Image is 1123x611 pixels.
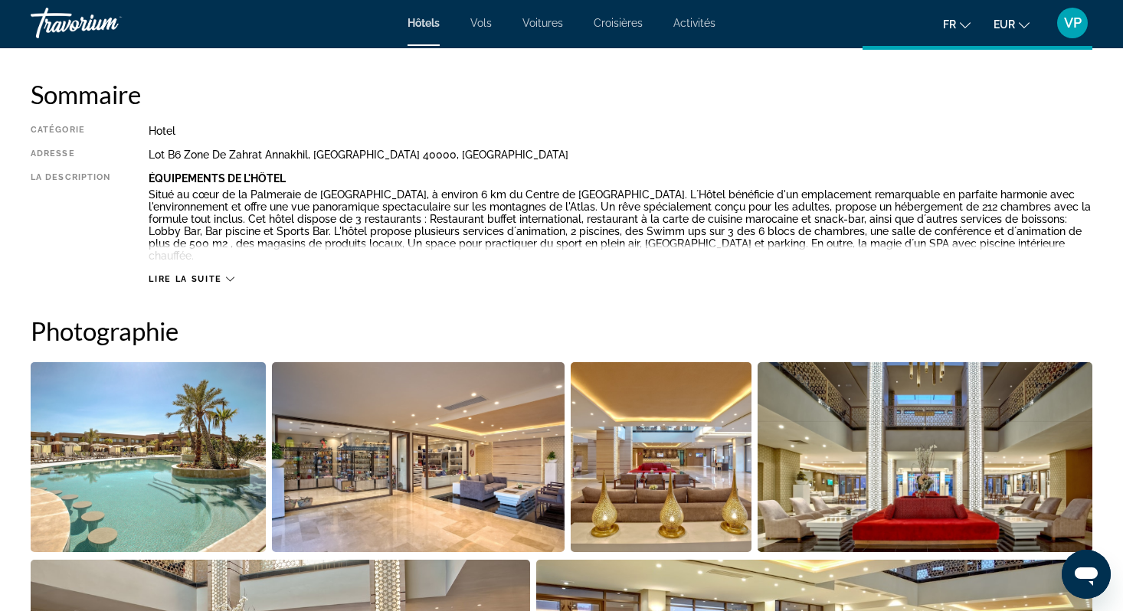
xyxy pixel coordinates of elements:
iframe: Bouton de lancement de la fenêtre de messagerie [1062,550,1111,599]
a: Voitures [522,17,563,29]
div: La description [31,172,110,266]
span: VP [1064,15,1082,31]
h2: Sommaire [31,79,1092,109]
button: Open full-screen image slider [571,361,752,553]
span: EUR [994,18,1015,31]
a: Hôtels [408,17,440,29]
b: Équipements De L'hôtel [149,172,286,185]
button: Open full-screen image slider [272,361,565,553]
h2: Photographie [31,315,1092,346]
span: fr [943,18,956,31]
button: Change currency [994,13,1030,35]
button: User Menu [1053,7,1092,39]
div: Hotel [149,125,1092,137]
div: Lot B6 Zone De Zahrat Annakhil, [GEOGRAPHIC_DATA] 40000, [GEOGRAPHIC_DATA] [149,149,1092,161]
button: Open full-screen image slider [31,361,266,553]
button: Change language [943,13,971,35]
button: Open full-screen image slider [758,361,1092,553]
a: Activités [673,17,715,29]
div: Adresse [31,149,110,161]
span: Lire la suite [149,274,221,284]
a: Croisières [594,17,643,29]
p: Situé au cœur de la Palmeraie de [GEOGRAPHIC_DATA], à environ 6 km du Centre de [GEOGRAPHIC_DATA]... [149,188,1092,262]
div: Catégorie [31,125,110,137]
a: Travorium [31,3,184,43]
a: Vols [470,17,492,29]
button: Lire la suite [149,273,234,285]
